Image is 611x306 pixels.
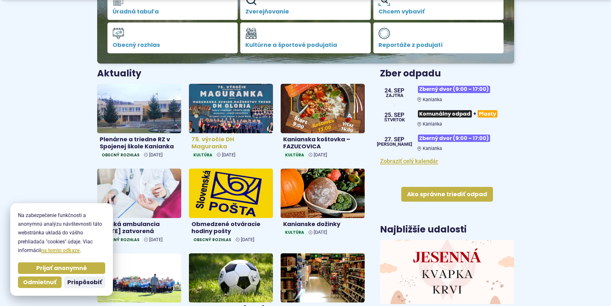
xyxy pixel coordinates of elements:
[377,142,412,147] span: [PERSON_NAME]
[113,8,233,15] span: Úradná tabuľa
[384,118,405,122] span: štvrtok
[97,84,181,161] a: Plenárne a triedne RZ v Spojenej škole Kanianka Obecný rozhlas [DATE]
[283,136,362,150] h4: Kanianska koštovka – FAZUĽOVICA
[385,93,404,98] span: Zajtra
[23,279,56,286] span: Odmietnuť
[377,136,412,142] span: 27. sep
[281,84,365,161] a: Kanianska koštovka – FAZUĽOVICA Kultúra [DATE]
[283,229,306,236] span: Kultúra
[373,22,504,53] a: Reportáže z podujatí
[97,69,141,79] h3: Aktuality
[423,97,442,102] span: Kanianka
[384,112,405,118] span: 25. sep
[189,169,273,246] a: Obmedzené otváracie hodiny pošty Obecný rozhlas [DATE]
[100,152,141,158] span: Obecný rozhlas
[67,279,102,286] span: Prispôsobiť
[97,169,181,246] a: Detská ambulancia [DATE] zatvorená Obecný rozhlas [DATE]
[18,276,62,288] button: Odmietnuť
[36,265,87,272] span: Prijať anonymné
[423,146,442,151] span: Kanianka
[378,8,499,15] span: Chcem vybaviť
[283,221,362,228] h4: Kanianske dožinky
[418,135,490,142] span: Zberný dvor (9:00 – 17:00)
[191,152,214,158] span: Kultúra
[380,108,514,127] a: Komunálny odpad+Plasty Kanianka 25. sep štvrtok
[283,152,306,158] span: Kultúra
[281,169,365,238] a: Kanianske dožinky Kultúra [DATE]
[191,221,270,235] h4: Obmedzené otváracie hodiny pošty
[149,152,163,158] span: [DATE]
[385,88,404,93] span: 24. sep
[423,121,442,127] span: Kanianka
[478,110,497,118] span: Plasty
[18,262,105,274] button: Prijať anonymné
[380,132,514,151] a: Zberný dvor (9:00 – 17:00) Kanianka 27. sep [PERSON_NAME]
[380,69,514,79] h3: Zber odpadu
[100,236,141,243] span: Obecný rozhlas
[107,22,238,53] a: Obecný rozhlas
[41,247,80,253] a: na tomto odkaze
[100,221,179,235] h4: Detská ambulancia [DATE] zatvorená
[314,152,327,158] span: [DATE]
[18,211,105,255] p: Na zabezpečenie funkčnosti a anonymnú analýzu návštevnosti táto webstránka ukladá do vášho prehli...
[401,187,493,202] a: Ako správne triediť odpad
[245,42,366,48] span: Kultúrne a športové podujatia
[64,276,105,288] button: Prispôsobiť
[149,237,163,242] span: [DATE]
[417,108,514,120] h3: +
[191,136,270,150] h4: 75. výročie DH Maguranka
[222,152,235,158] span: [DATE]
[113,42,233,48] span: Obecný rozhlas
[314,230,327,235] span: [DATE]
[418,110,472,118] span: Komunálny odpad
[240,22,371,53] a: Kultúrne a športové podujatia
[418,86,490,93] span: Zberný dvor (9:00 – 17:00)
[189,84,273,161] a: 75. výročie DH Maguranka Kultúra [DATE]
[100,136,179,150] h4: Plenárne a triedne RZ v Spojenej škole Kanianka
[191,236,233,243] span: Obecný rozhlas
[380,225,467,235] h3: Najbližšie udalosti
[241,237,254,242] span: [DATE]
[380,158,438,164] a: Zobraziť celý kalendár
[380,83,514,102] a: Zberný dvor (9:00 – 17:00) Kanianka 24. sep Zajtra
[378,42,499,48] span: Reportáže z podujatí
[245,8,366,15] span: Zverejňovanie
